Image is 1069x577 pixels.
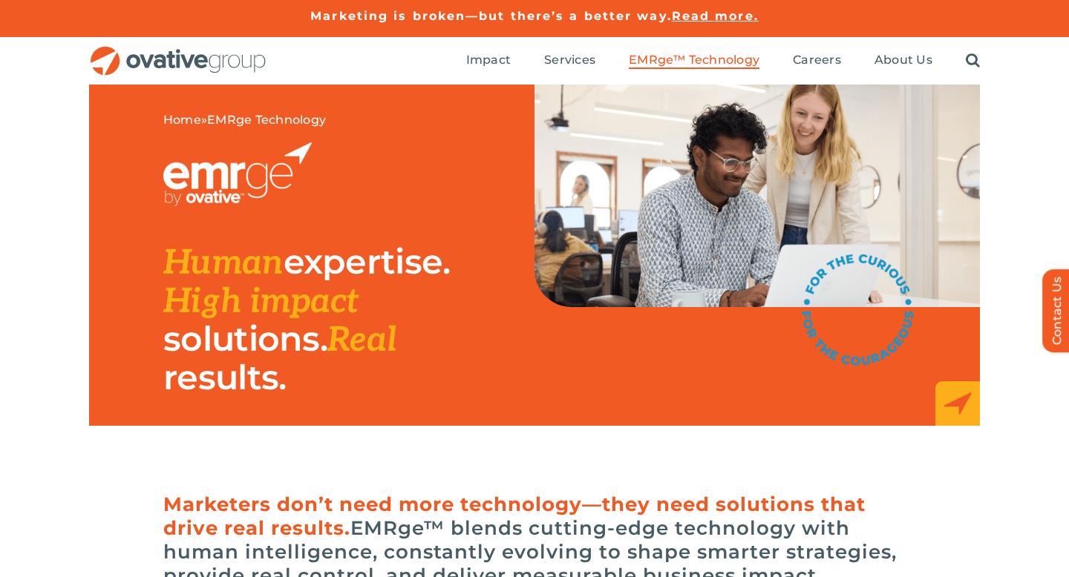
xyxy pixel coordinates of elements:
span: results. [163,356,286,398]
a: Read more. [672,9,759,23]
img: EMRge Landing Page Header Image [534,85,980,307]
a: Careers [793,53,841,69]
span: solutions. [163,317,327,360]
a: About Us [875,53,932,69]
span: » [163,113,326,128]
a: Impact [466,53,511,69]
span: Careers [793,53,841,67]
span: Services [544,53,595,67]
span: expertise. [284,240,451,283]
span: Human [163,243,284,284]
a: Services [544,53,595,69]
a: Marketing is broken—but there’s a better way. [310,9,672,23]
a: EMRge™ Technology [629,53,759,69]
span: High impact [163,281,359,323]
a: Home [163,113,201,127]
span: EMRge Technology [207,113,326,127]
nav: Menu [466,37,980,85]
span: Real [327,320,396,361]
span: Impact [466,53,511,67]
img: EMRge_HomePage_Elements_Arrow Box [935,381,980,426]
span: Marketers don’t need more technology—they need solutions that drive real results. [163,492,866,540]
a: Search [966,53,980,69]
a: OG_Full_horizontal_RGB [89,44,267,59]
span: About Us [875,53,932,67]
img: EMRGE_RGB_wht [163,142,312,206]
span: EMRge™ Technology [629,53,759,67]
